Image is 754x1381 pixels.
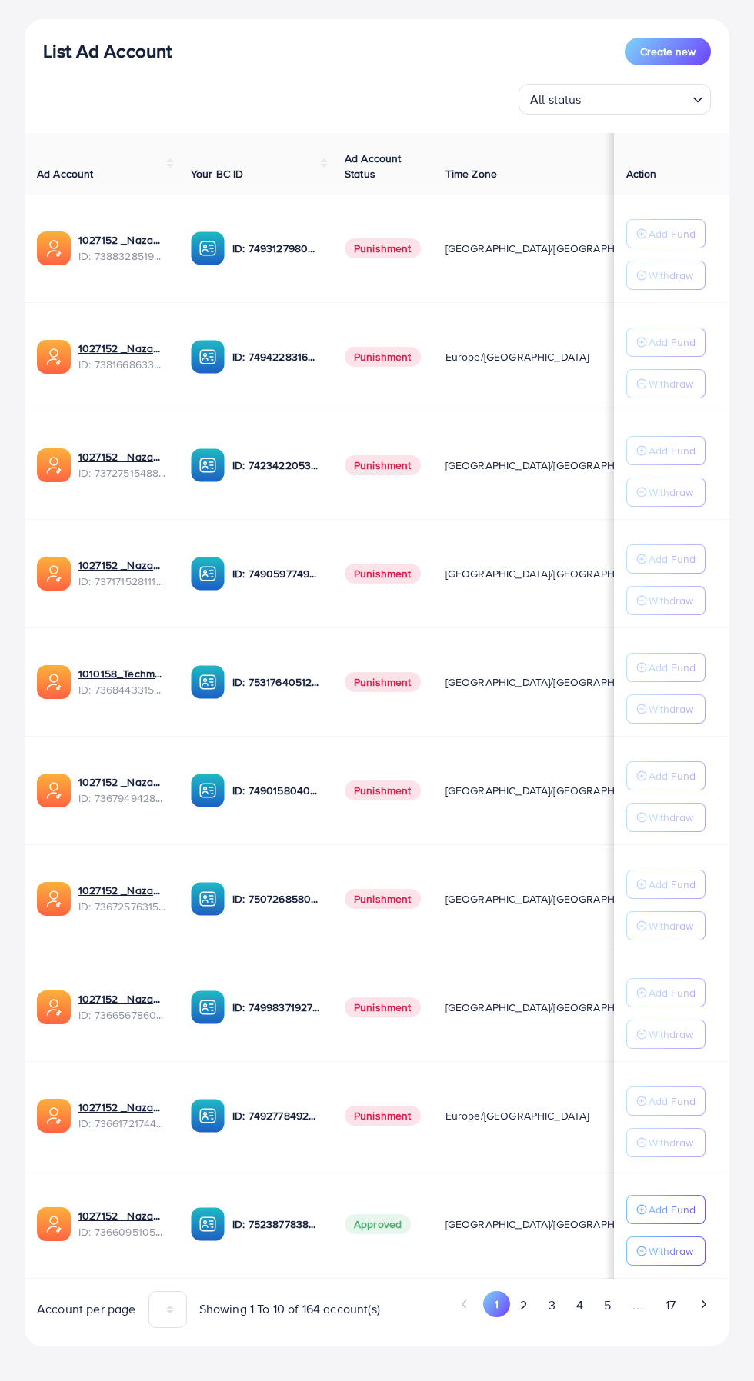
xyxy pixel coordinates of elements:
span: ID: 7381668633665093648 [78,357,166,372]
button: Add Fund [626,436,706,465]
span: All status [527,88,585,111]
p: Withdraw [649,808,693,827]
span: ID: 7388328519014645761 [78,248,166,264]
p: Add Fund [649,983,696,1002]
span: Ad Account Status [345,151,402,181]
img: ic-ba-acc.ded83a64.svg [191,1099,225,1133]
a: 1010158_Techmanistan pk acc_1715599413927 [78,666,166,681]
div: <span class='underline'>1010158_Techmanistan pk acc_1715599413927</span></br>7368443315504726017 [78,666,166,697]
p: ID: 7531764051207716871 [232,673,320,691]
div: <span class='underline'>1027152 _Nazaagency_006</span></br>7366095105679261697 [78,1208,166,1240]
button: Withdraw [626,261,706,290]
button: Create new [625,38,711,65]
span: [GEOGRAPHIC_DATA]/[GEOGRAPHIC_DATA] [445,891,659,907]
ul: Pagination [389,1291,717,1319]
button: Go to page 3 [538,1291,565,1319]
p: Add Fund [649,550,696,568]
p: Withdraw [649,917,693,935]
button: Go to page 17 [655,1291,686,1319]
img: ic-ads-acc.e4c84228.svg [37,340,71,374]
button: Go to page 1 [483,1291,510,1317]
span: ID: 7371715281112170513 [78,574,166,589]
button: Withdraw [626,694,706,724]
img: ic-ba-acc.ded83a64.svg [191,557,225,591]
a: 1027152 _Nazaagency_019 [78,232,166,248]
img: ic-ba-acc.ded83a64.svg [191,990,225,1024]
span: ID: 7366567860828749825 [78,1007,166,1023]
button: Withdraw [626,803,706,832]
p: ID: 7507268580682137618 [232,890,320,908]
span: Punishment [345,672,421,692]
button: Withdraw [626,478,706,507]
span: Punishment [345,238,421,258]
span: Action [626,166,657,181]
p: Withdraw [649,1133,693,1152]
span: Punishment [345,780,421,800]
h3: List Ad Account [43,40,172,62]
button: Add Fund [626,978,706,1007]
p: ID: 7490597749134508040 [232,564,320,583]
p: Add Fund [649,1200,696,1219]
button: Withdraw [626,1020,706,1049]
p: Add Fund [649,767,696,785]
img: ic-ba-acc.ded83a64.svg [191,774,225,807]
a: 1027152 _Nazaagency_006 [78,1208,166,1223]
span: ID: 7366172174454882305 [78,1116,166,1131]
a: 1027152 _Nazaagency_04 [78,557,166,573]
iframe: Chat [689,1312,742,1369]
span: Punishment [345,455,421,475]
a: 1027152 _Nazaagency_003 [78,774,166,790]
span: Ad Account [37,166,94,181]
img: ic-ads-acc.e4c84228.svg [37,1207,71,1241]
span: [GEOGRAPHIC_DATA]/[GEOGRAPHIC_DATA] [445,1000,659,1015]
img: ic-ads-acc.e4c84228.svg [37,231,71,265]
img: ic-ads-acc.e4c84228.svg [37,557,71,591]
p: Withdraw [649,374,693,393]
img: ic-ba-acc.ded83a64.svg [191,1207,225,1241]
input: Search for option [586,85,686,111]
button: Add Fund [626,1086,706,1116]
button: Withdraw [626,1128,706,1157]
div: <span class='underline'>1027152 _Nazaagency_003</span></br>7367949428067450896 [78,774,166,806]
button: Add Fund [626,653,706,682]
button: Add Fund [626,219,706,248]
span: Create new [640,44,696,59]
button: Go to page 5 [593,1291,621,1319]
a: 1027152 _Nazaagency_007 [78,449,166,464]
img: ic-ba-acc.ded83a64.svg [191,882,225,916]
button: Go to next page [690,1291,717,1317]
span: Account per page [37,1300,136,1318]
span: Your BC ID [191,166,244,181]
img: ic-ads-acc.e4c84228.svg [37,990,71,1024]
p: Add Fund [649,441,696,460]
span: Punishment [345,889,421,909]
p: Withdraw [649,266,693,285]
span: [GEOGRAPHIC_DATA]/[GEOGRAPHIC_DATA] [445,674,659,690]
span: Approved [345,1214,411,1234]
div: <span class='underline'>1027152 _Nazaagency_023</span></br>7381668633665093648 [78,341,166,372]
span: Showing 1 To 10 of 164 account(s) [199,1300,380,1318]
span: [GEOGRAPHIC_DATA]/[GEOGRAPHIC_DATA] [445,458,659,473]
p: Add Fund [649,658,696,677]
button: Withdraw [626,369,706,398]
span: ID: 7366095105679261697 [78,1224,166,1240]
p: Withdraw [649,1242,693,1260]
p: Withdraw [649,1025,693,1043]
p: ID: 7523877838957576209 [232,1215,320,1233]
button: Go to page 4 [565,1291,593,1319]
p: Withdraw [649,700,693,718]
span: Punishment [345,564,421,584]
span: Europe/[GEOGRAPHIC_DATA] [445,1108,589,1123]
img: ic-ads-acc.e4c84228.svg [37,448,71,482]
span: [GEOGRAPHIC_DATA]/[GEOGRAPHIC_DATA] [445,783,659,798]
span: [GEOGRAPHIC_DATA]/[GEOGRAPHIC_DATA] [445,566,659,581]
p: Withdraw [649,591,693,610]
span: Punishment [345,1106,421,1126]
img: ic-ba-acc.ded83a64.svg [191,231,225,265]
div: <span class='underline'>1027152 _Nazaagency_018</span></br>7366172174454882305 [78,1100,166,1131]
p: ID: 7493127980932333584 [232,239,320,258]
a: 1027152 _Nazaagency_018 [78,1100,166,1115]
img: ic-ads-acc.e4c84228.svg [37,1099,71,1133]
span: Punishment [345,997,421,1017]
p: ID: 7494228316518858759 [232,348,320,366]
